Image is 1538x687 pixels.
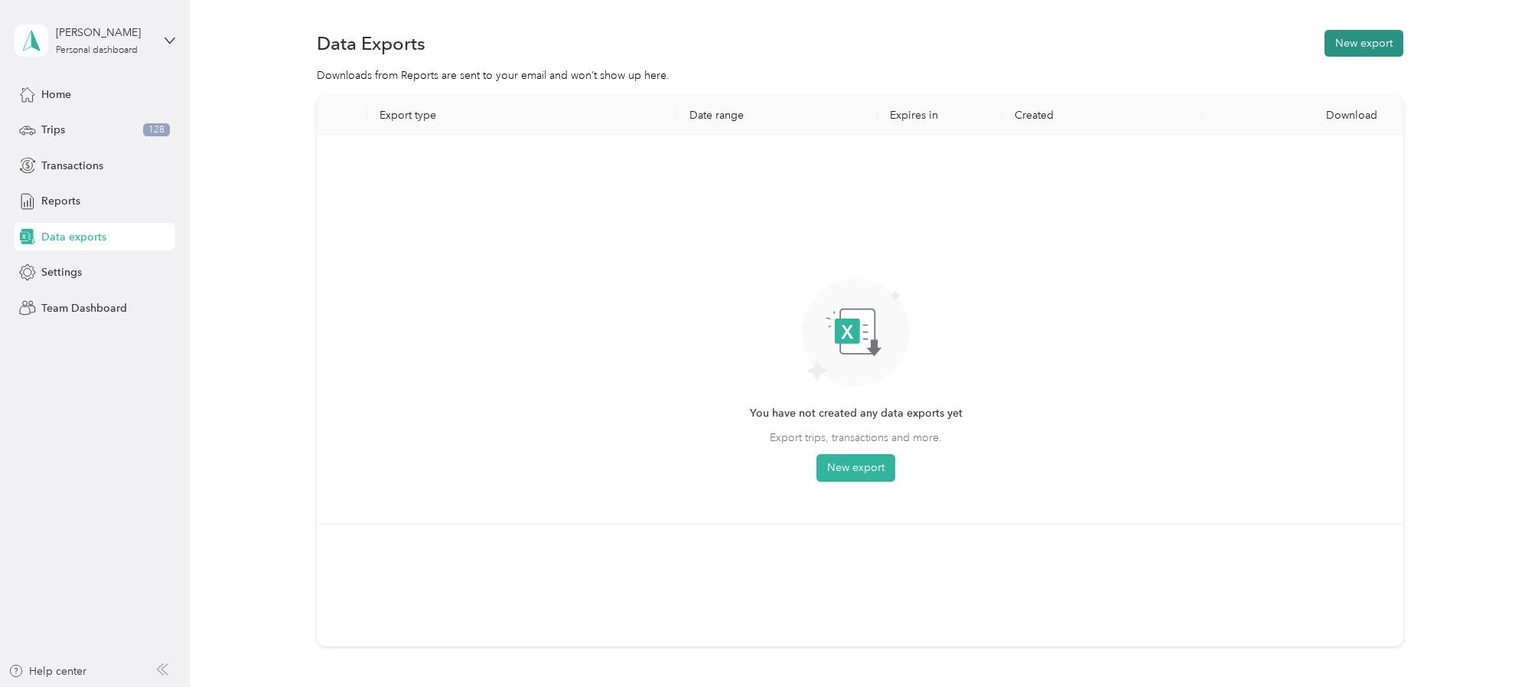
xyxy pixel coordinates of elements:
h1: Data Exports [317,35,425,51]
span: 128 [143,123,170,137]
iframe: Everlance-gr Chat Button Frame [1452,601,1538,687]
th: Date range [677,97,878,135]
div: Downloads from Reports are sent to your email and won’t show up here. [317,67,1403,83]
span: Transactions [41,158,103,174]
span: Export trips, transactions and more. [770,430,942,446]
span: Home [41,87,71,103]
span: Settings [41,264,82,280]
span: You have not created any data exports yet [750,405,963,422]
th: Expires in [878,97,1003,135]
th: Created [1002,97,1203,135]
div: Download [1215,109,1391,122]
button: New export [1325,30,1403,57]
span: Trips [41,122,65,138]
th: Export type [367,97,677,135]
button: New export [816,454,895,482]
span: Reports [41,193,80,209]
button: Help center [8,663,86,679]
div: [PERSON_NAME] [56,25,152,41]
span: Data exports [41,229,106,245]
div: Personal dashboard [56,46,138,55]
span: Team Dashboard [41,300,127,316]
